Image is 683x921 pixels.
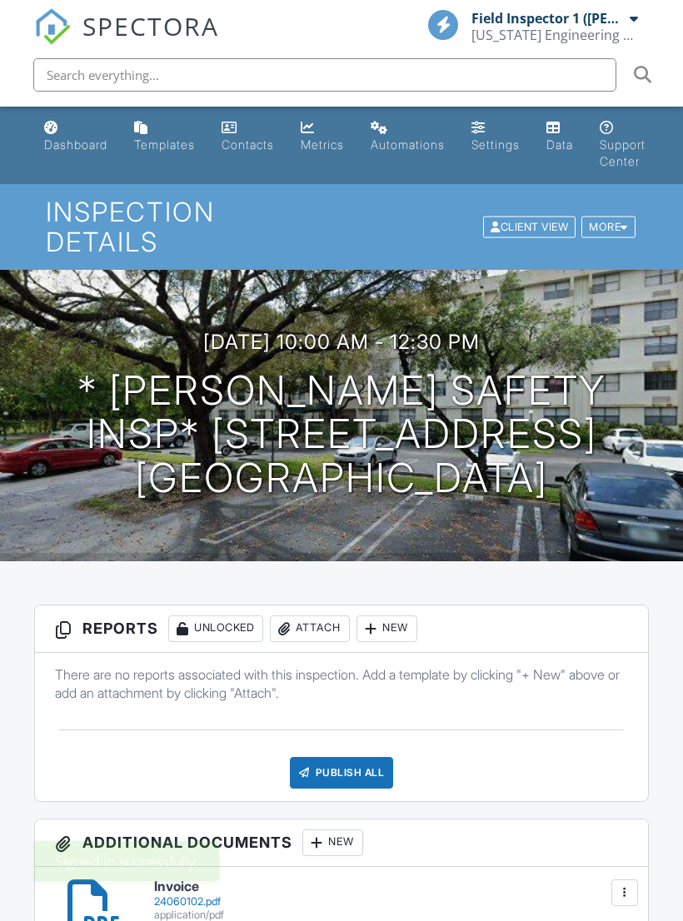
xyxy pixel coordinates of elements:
[34,841,219,881] div: Signed in successfully.
[203,331,480,353] h3: [DATE] 10:00 am - 12:30 pm
[540,113,580,161] a: Data
[364,113,451,161] a: Automations (Basic)
[44,137,107,152] div: Dashboard
[33,58,616,92] input: Search everything...
[481,220,580,232] a: Client View
[35,605,648,653] h3: Reports
[301,137,344,152] div: Metrics
[290,757,394,789] div: Publish All
[55,665,628,703] p: There are no reports associated with this inspection. Add a template by clicking "+ New" above or...
[546,137,573,152] div: Data
[154,879,628,894] h6: Invoice
[34,8,71,45] img: The Best Home Inspection Software - Spectora
[27,369,656,500] h1: * [PERSON_NAME] Safety Insp* [STREET_ADDRESS] [GEOGRAPHIC_DATA]
[471,10,626,27] div: Field Inspector 1 ([PERSON_NAME])
[82,8,219,43] span: SPECTORA
[371,137,445,152] div: Automations
[600,137,646,168] div: Support Center
[222,137,274,152] div: Contacts
[215,113,281,161] a: Contacts
[46,197,636,256] h1: Inspection Details
[471,137,520,152] div: Settings
[483,216,576,238] div: Client View
[581,216,636,238] div: More
[34,22,219,57] a: SPECTORA
[134,137,195,152] div: Templates
[294,113,351,161] a: Metrics
[154,895,628,909] div: 24060102.pdf
[356,615,417,642] div: New
[127,113,202,161] a: Templates
[270,615,350,642] div: Attach
[471,27,638,43] div: Florida Engineering LLC
[168,615,263,642] div: Unlocked
[465,113,526,161] a: Settings
[593,113,652,177] a: Support Center
[37,113,114,161] a: Dashboard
